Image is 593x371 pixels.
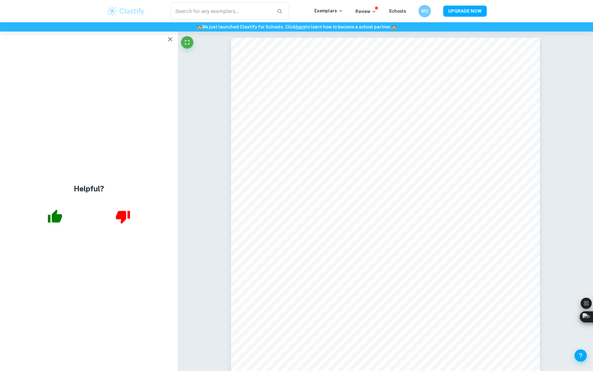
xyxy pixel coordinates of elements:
[181,36,193,49] button: Fullscreen
[389,9,406,14] a: Schools
[421,8,428,15] h6: MG
[355,8,376,15] p: Review
[171,2,272,20] input: Search for any exemplars...
[443,6,487,17] button: UPGRADE NOW
[314,7,343,14] p: Exemplars
[391,24,397,29] span: 🏫
[574,349,587,362] button: Help and Feedback
[418,5,431,17] button: MG
[296,24,305,29] a: here
[106,5,145,17] img: Clastify logo
[197,24,202,29] span: 🏫
[74,183,104,194] h4: Helpful?
[1,23,592,30] h6: We just launched Clastify for Schools. Click to learn how to become a school partner.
